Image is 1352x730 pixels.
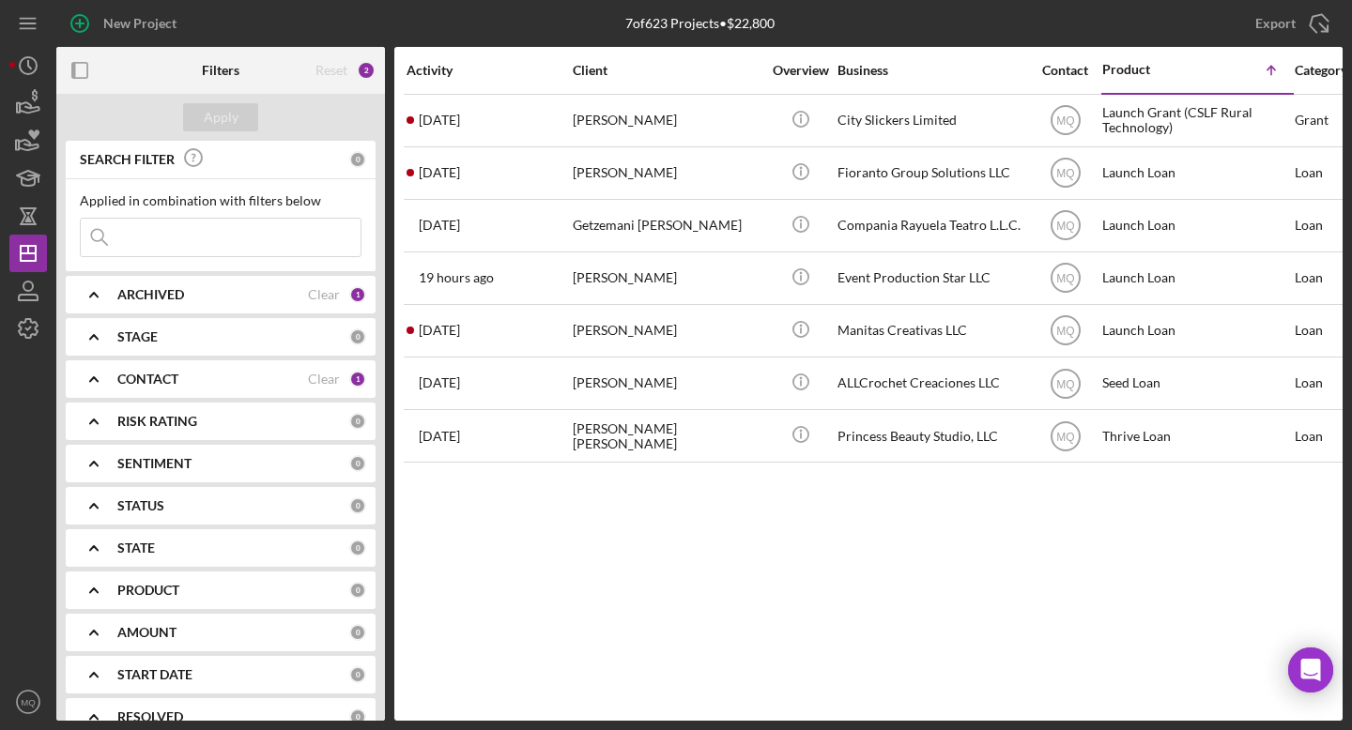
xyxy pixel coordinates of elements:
b: SENTIMENT [117,456,192,471]
div: 0 [349,624,366,641]
button: Apply [183,103,258,131]
div: Seed Loan [1102,358,1290,408]
time: 2025-08-08 16:26 [419,113,460,128]
text: MQ [1056,114,1074,128]
div: Launch Loan [1102,306,1290,356]
time: 2025-08-08 01:43 [419,323,460,338]
b: ARCHIVED [117,287,184,302]
text: MQ [1056,272,1074,285]
div: Activity [407,63,571,78]
div: New Project [103,5,177,42]
b: STATUS [117,498,164,513]
button: MQ [9,683,47,721]
div: [PERSON_NAME] [573,306,760,356]
div: Launch Loan [1102,148,1290,198]
time: 2025-05-30 01:54 [419,218,460,233]
div: Thrive Loan [1102,411,1290,461]
div: Business [837,63,1025,78]
div: 0 [349,582,366,599]
div: Launch Loan [1102,201,1290,251]
div: Reset [315,63,347,78]
text: MQ [21,697,35,707]
button: Export [1237,5,1343,42]
b: RISK RATING [117,414,197,429]
time: 2025-08-05 01:31 [419,165,460,180]
div: City Slickers Limited [837,96,1025,145]
b: AMOUNT [117,625,177,640]
div: Getzemani [PERSON_NAME] [573,201,760,251]
b: Filters [202,63,239,78]
time: 2025-06-09 22:14 [419,375,460,390]
div: Client [573,63,760,78]
div: 0 [349,455,366,472]
div: 0 [349,413,366,430]
div: Launch Grant (CSLF Rural Technology) [1102,96,1290,145]
div: Princess Beauty Studio, LLC [837,411,1025,461]
b: PRODUCT [117,583,179,598]
div: Fioranto Group Solutions LLC [837,148,1025,198]
div: [PERSON_NAME] [573,253,760,303]
div: 0 [349,708,366,725]
div: [PERSON_NAME] [573,96,760,145]
div: Clear [308,372,340,387]
div: Apply [204,103,238,131]
text: MQ [1056,220,1074,233]
div: 0 [349,666,366,683]
div: Overview [765,63,836,78]
b: STATE [117,540,155,555]
b: SEARCH FILTER [80,152,175,167]
div: 2 [357,61,376,80]
b: CONTACT [117,372,178,387]
div: Launch Loan [1102,253,1290,303]
div: 1 [349,286,366,303]
b: RESOLVED [117,709,183,724]
div: [PERSON_NAME] [573,148,760,198]
time: 2025-07-23 17:09 [419,429,460,444]
div: 0 [349,540,366,556]
div: Event Production Star LLC [837,253,1025,303]
b: STAGE [117,329,158,344]
div: 0 [349,151,366,168]
div: [PERSON_NAME] [573,358,760,408]
div: ALLCrochet Creaciones LLC [837,358,1025,408]
div: Manitas Creativas LLC [837,306,1025,356]
div: [PERSON_NAME] [PERSON_NAME] [573,411,760,461]
div: Compania Rayuela Teatro L.L.C. [837,201,1025,251]
div: Applied in combination with filters below [80,193,361,208]
div: 7 of 623 Projects • $22,800 [625,16,775,31]
div: 0 [349,497,366,514]
div: Contact [1030,63,1100,78]
text: MQ [1056,430,1074,443]
time: 2025-08-12 02:04 [419,270,494,285]
div: Open Intercom Messenger [1288,647,1333,692]
div: Clear [308,287,340,302]
div: Export [1255,5,1296,42]
text: MQ [1056,377,1074,390]
text: MQ [1056,167,1074,180]
b: START DATE [117,667,192,682]
button: New Project [56,5,195,42]
div: 1 [349,371,366,388]
div: Product [1102,62,1196,77]
div: 0 [349,328,366,345]
text: MQ [1056,325,1074,338]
